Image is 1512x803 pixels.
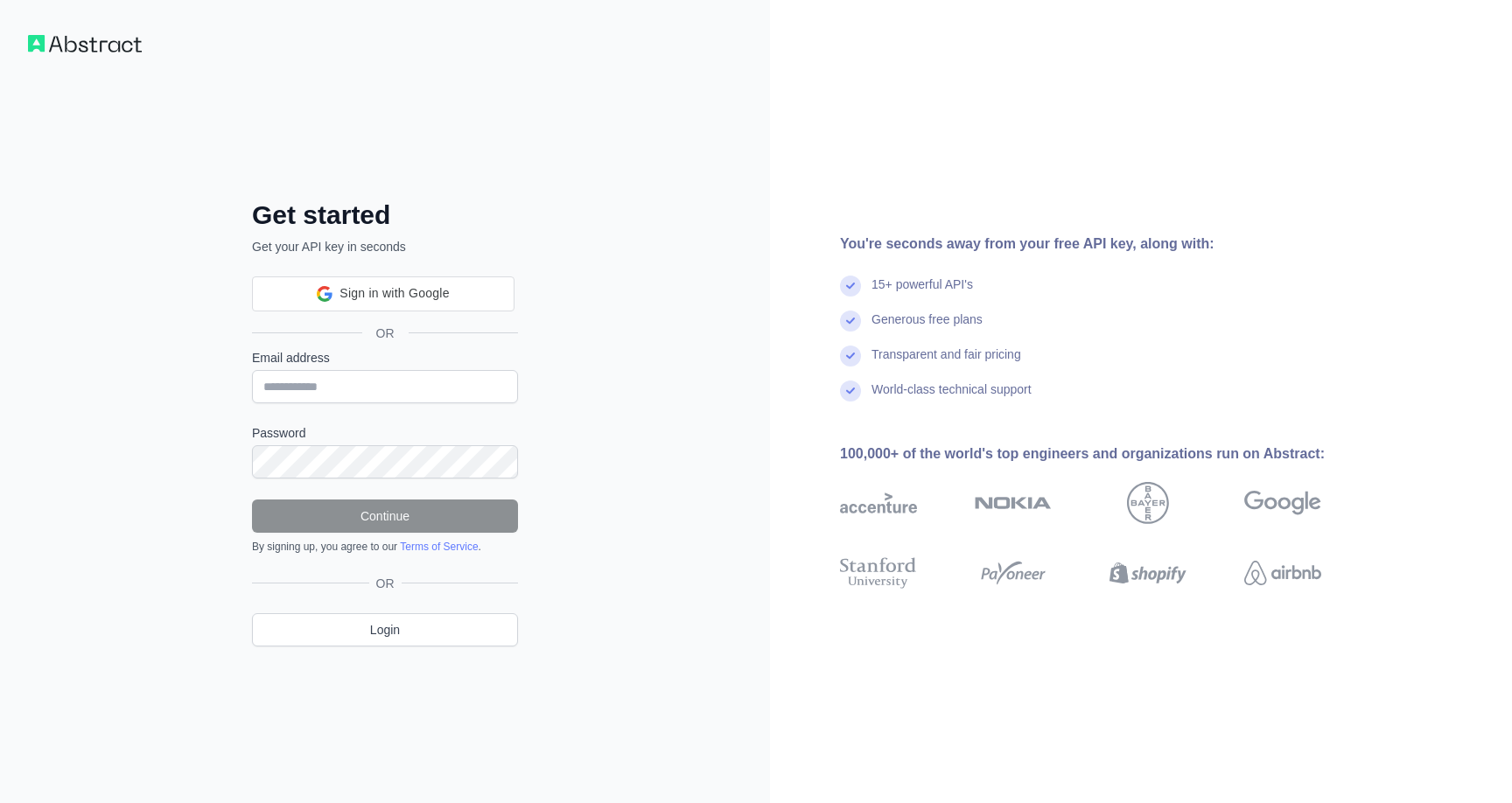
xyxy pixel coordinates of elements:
div: Transparent and fair pricing [871,346,1021,381]
div: Sign in with Google [252,276,514,311]
a: Login [252,613,518,646]
a: Terms of Service [400,541,478,553]
button: Continue [252,499,518,533]
div: You're seconds away from your free API key, along with: [840,234,1377,255]
img: check mark [840,311,861,332]
span: Sign in with Google [339,284,449,303]
img: check mark [840,381,861,401]
img: shopify [1109,554,1186,592]
div: 100,000+ of the world's top engineers and organizations run on Abstract: [840,443,1377,464]
div: By signing up, you agree to our . [252,540,518,554]
label: Password [252,424,518,442]
span: OR [369,575,402,592]
label: Email address [252,349,518,367]
img: check mark [840,276,861,297]
span: OR [362,325,409,342]
img: check mark [840,346,861,367]
div: Generous free plans [871,311,983,346]
img: bayer [1127,482,1169,524]
div: 15+ powerful API's [871,276,973,311]
img: stanford university [840,554,917,592]
img: Workflow [28,35,142,52]
img: google [1244,482,1321,524]
img: nokia [975,482,1052,524]
div: World-class technical support [871,381,1032,415]
img: payoneer [975,554,1052,592]
p: Get your API key in seconds [252,238,518,255]
h2: Get started [252,199,518,231]
img: airbnb [1244,554,1321,592]
img: accenture [840,482,917,524]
